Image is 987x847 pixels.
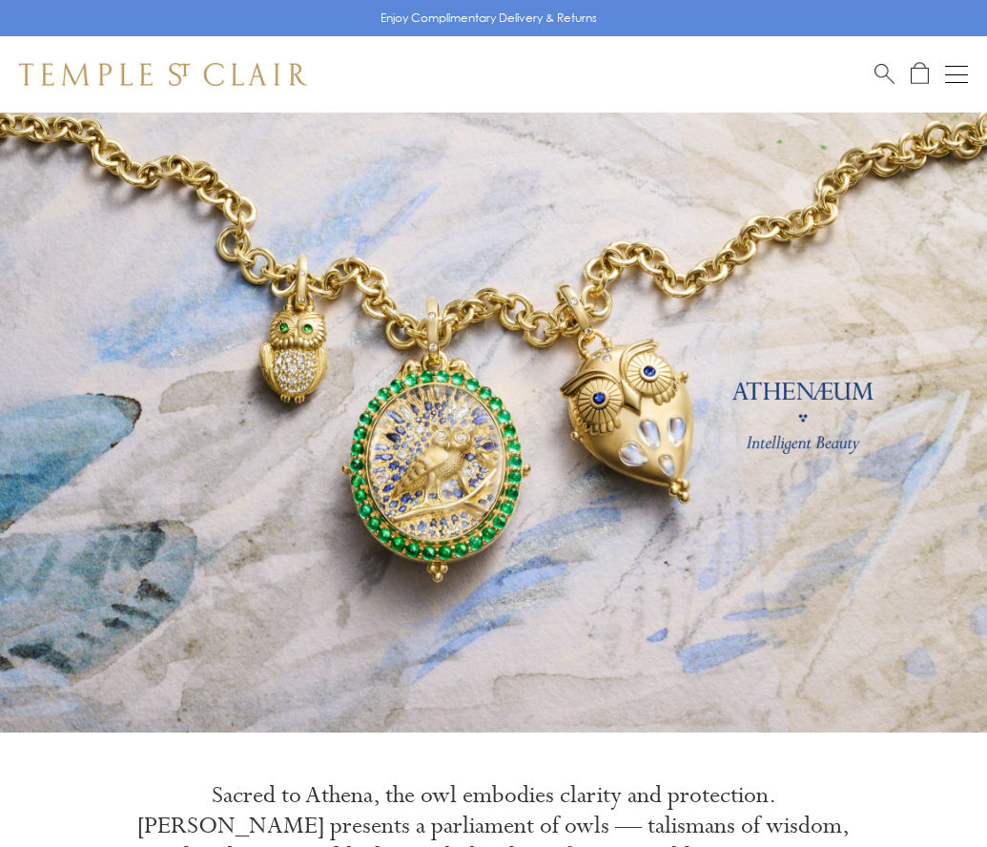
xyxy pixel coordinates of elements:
a: Search [874,62,894,86]
button: Open navigation [945,63,968,86]
p: Enjoy Complimentary Delivery & Returns [380,9,597,28]
a: Open Shopping Bag [911,62,929,86]
img: Temple St. Clair [19,63,307,86]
